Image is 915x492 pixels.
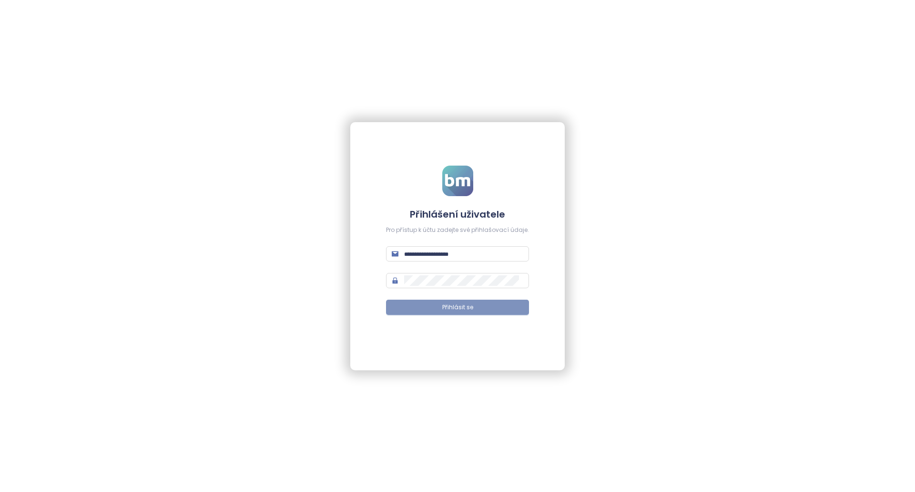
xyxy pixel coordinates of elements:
[392,277,398,284] span: lock
[392,251,398,257] span: mail
[386,208,529,221] h4: Přihlášení uživatele
[386,226,529,235] div: Pro přístup k účtu zadejte své přihlašovací údaje.
[442,166,473,196] img: logo
[386,300,529,315] button: Přihlásit se
[442,303,473,312] span: Přihlásit se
